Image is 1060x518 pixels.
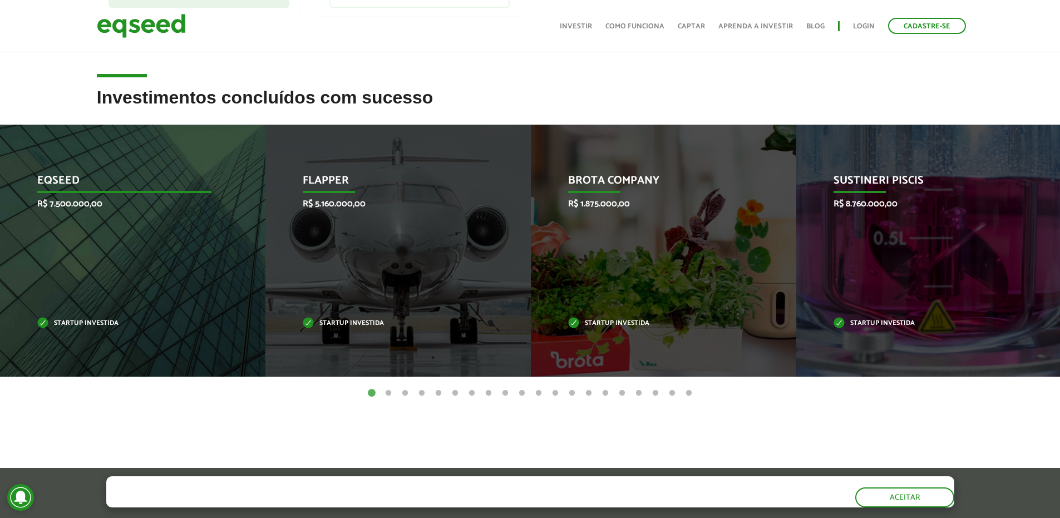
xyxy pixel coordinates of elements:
[303,174,477,193] p: Flapper
[566,388,578,399] button: 13 of 20
[650,388,661,399] button: 18 of 20
[568,174,742,193] p: Brota Company
[37,320,211,327] p: Startup investida
[853,23,875,30] a: Login
[383,388,394,399] button: 2 of 20
[483,388,494,399] button: 8 of 20
[303,320,477,327] p: Startup investida
[97,88,964,124] h2: Investimentos concluídos com sucesso
[806,23,825,30] a: Blog
[855,487,954,507] button: Aceitar
[683,388,694,399] button: 20 of 20
[617,388,628,399] button: 16 of 20
[253,497,382,507] a: política de privacidade e de cookies
[834,174,1008,193] p: Sustineri Piscis
[678,23,705,30] a: Captar
[633,388,644,399] button: 17 of 20
[106,476,509,494] h5: O site da EqSeed utiliza cookies para melhorar sua navegação.
[400,388,411,399] button: 3 of 20
[416,388,427,399] button: 4 of 20
[560,23,592,30] a: Investir
[718,23,793,30] a: Aprenda a investir
[516,388,527,399] button: 10 of 20
[97,11,186,41] img: EqSeed
[533,388,544,399] button: 11 of 20
[450,388,461,399] button: 6 of 20
[834,199,1008,209] p: R$ 8.760.000,00
[500,388,511,399] button: 9 of 20
[550,388,561,399] button: 12 of 20
[568,320,742,327] p: Startup investida
[834,320,1008,327] p: Startup investida
[366,388,377,399] button: 1 of 20
[888,18,966,34] a: Cadastre-se
[303,199,477,209] p: R$ 5.160.000,00
[106,496,509,507] p: Ao clicar em "aceitar", você aceita nossa .
[466,388,477,399] button: 7 of 20
[37,174,211,193] p: EqSeed
[568,199,742,209] p: R$ 1.875.000,00
[667,388,678,399] button: 19 of 20
[600,388,611,399] button: 15 of 20
[605,23,664,30] a: Como funciona
[583,388,594,399] button: 14 of 20
[433,388,444,399] button: 5 of 20
[37,199,211,209] p: R$ 7.500.000,00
